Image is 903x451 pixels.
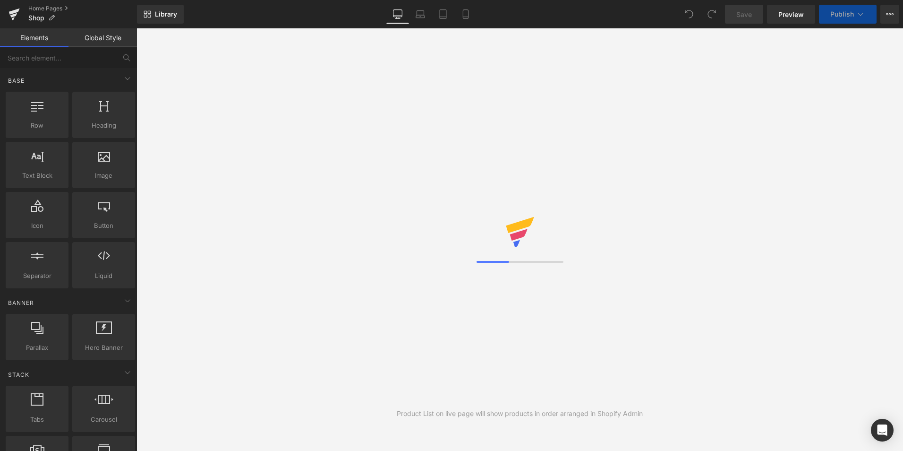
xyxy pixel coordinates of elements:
span: Tabs [9,415,66,425]
a: Home Pages [28,5,137,12]
div: Open Intercom Messenger [871,419,894,442]
span: Preview [778,9,804,19]
span: Save [736,9,752,19]
a: Tablet [432,5,454,24]
span: Publish [830,10,854,18]
span: Separator [9,271,66,281]
span: Base [7,76,26,85]
div: Product List on live page will show products in order arranged in Shopify Admin [397,408,643,419]
a: Global Style [68,28,137,47]
a: Preview [767,5,815,24]
button: Redo [702,5,721,24]
span: Icon [9,221,66,231]
span: Image [75,171,132,181]
span: Liquid [75,271,132,281]
span: Hero Banner [75,343,132,353]
span: Row [9,121,66,130]
a: Mobile [454,5,477,24]
span: Stack [7,370,30,379]
span: Carousel [75,415,132,425]
span: Button [75,221,132,231]
a: Laptop [409,5,432,24]
button: Publish [819,5,877,24]
span: Text Block [9,171,66,181]
button: More [880,5,899,24]
span: Heading [75,121,132,130]
span: Shop [28,14,44,22]
button: Undo [680,5,699,24]
span: Library [155,10,177,18]
span: Banner [7,298,35,307]
a: New Library [137,5,184,24]
a: Desktop [386,5,409,24]
span: Parallax [9,343,66,353]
